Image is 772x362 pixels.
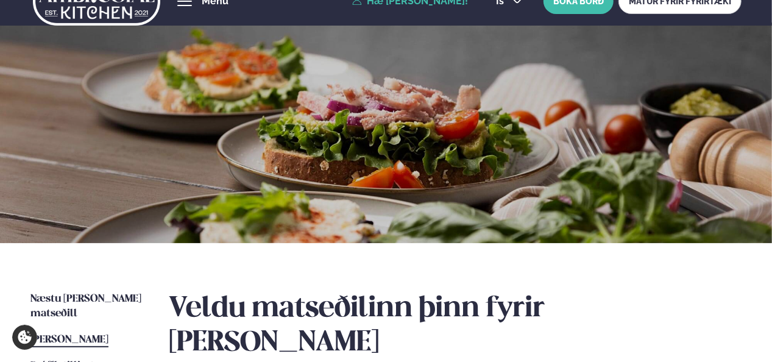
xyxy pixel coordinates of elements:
span: [PERSON_NAME] [30,335,108,345]
span: Næstu [PERSON_NAME] matseðill [30,294,141,319]
a: [PERSON_NAME] [30,333,108,347]
h2: Veldu matseðilinn þinn fyrir [PERSON_NAME] [169,292,742,360]
a: Cookie settings [12,325,37,350]
a: Næstu [PERSON_NAME] matseðill [30,292,144,321]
